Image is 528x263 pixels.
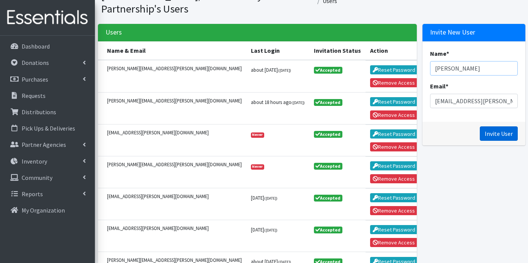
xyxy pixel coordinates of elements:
p: Reports [22,190,43,198]
p: Requests [22,92,46,99]
span: Accepted [314,195,343,202]
span: Accepted [314,227,343,233]
small: [DATE] [251,195,277,201]
label: Email [430,82,448,91]
p: My Organization [22,206,65,214]
small: [PERSON_NAME][EMAIL_ADDRESS][PERSON_NAME][DOMAIN_NAME] [107,65,242,72]
small: [EMAIL_ADDRESS][PERSON_NAME][DOMAIN_NAME] [107,225,242,232]
small: [PERSON_NAME][EMAIL_ADDRESS][PERSON_NAME][DOMAIN_NAME] [107,97,242,104]
span: Accepted [314,67,343,74]
button: Reset Password [370,129,418,139]
a: Pick Ups & Deliveries [3,121,92,136]
button: Remove Access [370,110,418,120]
small: [DATE] [251,227,277,233]
abbr: required [446,50,449,57]
th: Name & Email [98,41,246,60]
a: Reports [3,186,92,202]
span: Never [251,164,265,170]
button: Remove Access [370,238,418,247]
button: Remove Access [370,78,418,87]
button: Reset Password [370,161,418,170]
th: Action [366,41,427,60]
a: Partner Agencies [3,137,92,152]
a: Inventory [3,154,92,169]
th: Invitation Status [309,41,366,60]
small: [EMAIL_ADDRESS][PERSON_NAME][DOMAIN_NAME] [107,129,242,136]
small: ([DATE]) [264,196,277,201]
a: Purchases [3,72,92,87]
a: Donations [3,55,92,70]
small: [EMAIL_ADDRESS][PERSON_NAME][DOMAIN_NAME] [107,193,242,200]
h3: Users [106,28,122,36]
button: Remove Access [370,174,418,183]
button: Reset Password [370,97,418,106]
a: My Organization [3,203,92,218]
small: ([DATE]) [278,68,291,73]
input: Name [430,61,517,76]
button: Reset Password [370,65,418,74]
span: Accepted [314,131,343,138]
img: HumanEssentials [3,5,92,30]
small: ([DATE]) [292,100,305,105]
a: Dashboard [3,39,92,54]
input: Invite User [480,126,518,141]
p: Inventory [22,157,47,165]
p: Distributions [22,108,56,116]
p: Community [22,174,52,181]
small: about [DATE] [251,67,291,73]
p: Pick Ups & Deliveries [22,124,75,132]
a: Community [3,170,92,185]
span: Accepted [314,163,343,170]
a: Requests [3,88,92,103]
small: about 18 hours ago [251,99,305,105]
span: Never [251,132,265,138]
a: Distributions [3,104,92,120]
p: Purchases [22,76,48,83]
label: Name [430,49,449,58]
input: Email [430,94,517,108]
p: Donations [22,59,49,66]
span: Accepted [314,99,343,106]
small: [PERSON_NAME][EMAIL_ADDRESS][PERSON_NAME][DOMAIN_NAME] [107,161,242,168]
button: Reset Password [370,193,418,202]
p: Partner Agencies [22,141,66,148]
th: Last Login [246,41,309,60]
button: Remove Access [370,142,418,151]
small: ([DATE]) [264,228,277,233]
button: Reset Password [370,225,418,234]
abbr: required [446,82,448,90]
button: Remove Access [370,206,418,215]
h3: Invite New User [430,28,475,36]
p: Dashboard [22,43,50,50]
